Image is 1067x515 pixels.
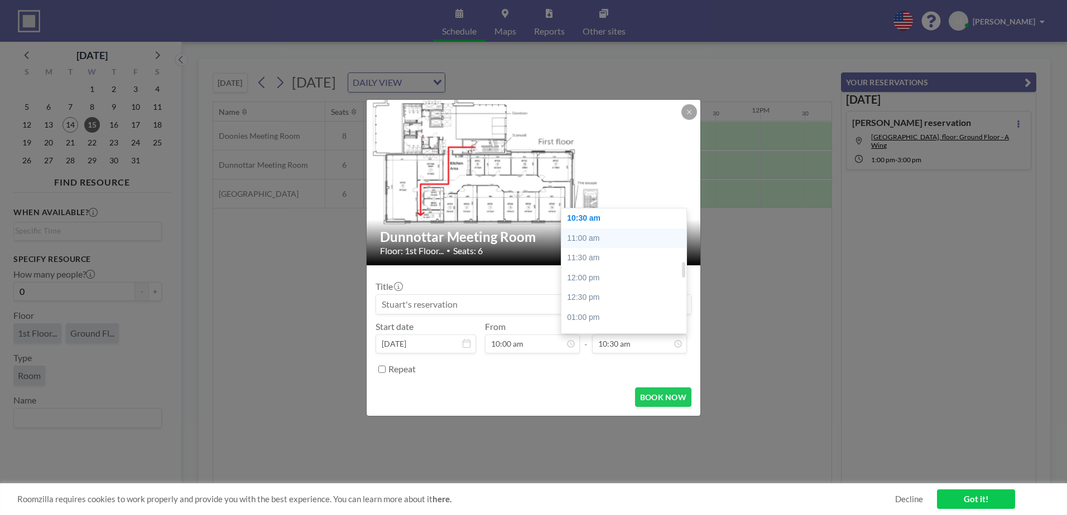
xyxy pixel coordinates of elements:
[432,494,451,504] a: here.
[17,494,895,504] span: Roomzilla requires cookies to work properly and provide you with the best experience. You can lea...
[937,489,1015,509] a: Got it!
[561,248,692,268] div: 11:30 am
[376,295,691,314] input: Stuart's reservation
[561,328,692,348] div: 01:30 pm
[446,246,450,255] span: •
[561,268,692,288] div: 12:00 pm
[367,88,701,276] img: 537.png
[376,321,414,332] label: Start date
[561,308,692,328] div: 01:00 pm
[376,281,402,292] label: Title
[895,494,923,504] a: Decline
[388,363,416,375] label: Repeat
[485,321,506,332] label: From
[635,387,691,407] button: BOOK NOW
[561,208,692,229] div: 10:30 am
[453,245,483,256] span: Seats: 6
[380,245,444,256] span: Floor: 1st Floor...
[380,229,688,245] h2: Dunnottar Meeting Room
[561,229,692,249] div: 11:00 am
[584,325,588,349] span: -
[561,288,692,308] div: 12:30 pm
